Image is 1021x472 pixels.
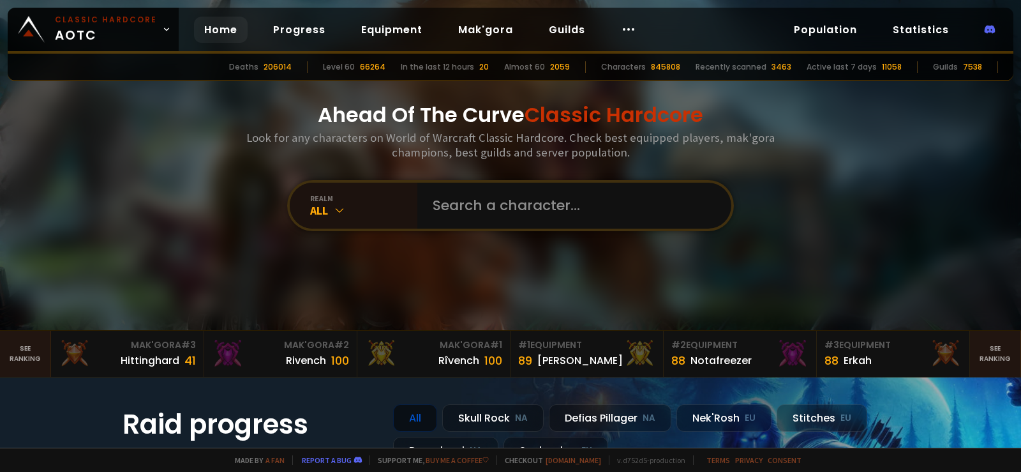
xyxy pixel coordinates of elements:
[609,455,685,465] span: v. d752d5 - production
[357,331,511,377] a: Mak'Gora#1Rîvench100
[817,331,970,377] a: #3Equipment88Erkah
[484,352,502,369] div: 100
[771,61,791,73] div: 3463
[651,61,680,73] div: 845808
[263,17,336,43] a: Progress
[504,61,545,73] div: Almost 60
[745,412,756,425] small: EU
[549,404,671,432] div: Defias Pillager
[539,17,595,43] a: Guilds
[334,339,349,351] span: # 2
[525,100,703,129] span: Classic Hardcore
[123,404,378,445] h1: Raid progress
[59,339,196,352] div: Mak'Gora
[503,437,608,464] div: Soulseeker
[496,455,601,465] span: Checkout
[181,339,196,351] span: # 3
[323,61,355,73] div: Level 60
[310,203,417,218] div: All
[550,61,570,73] div: 2059
[518,339,530,351] span: # 1
[511,331,664,377] a: #1Equipment89[PERSON_NAME]
[8,8,179,51] a: Classic HardcoreAOTC
[824,339,962,352] div: Equipment
[676,404,771,432] div: Nek'Rosh
[671,339,686,351] span: # 2
[807,61,877,73] div: Active last 7 days
[227,455,285,465] span: Made by
[241,130,780,160] h3: Look for any characters on World of Warcraft Classic Hardcore. Check best equipped players, mak'g...
[393,404,437,432] div: All
[664,331,817,377] a: #2Equipment88Notafreezer
[840,412,851,425] small: EU
[438,353,479,369] div: Rîvench
[265,455,285,465] a: a fan
[318,100,703,130] h1: Ahead Of The Curve
[518,339,655,352] div: Equipment
[696,61,766,73] div: Recently scanned
[448,17,523,43] a: Mak'gora
[963,61,982,73] div: 7538
[229,61,258,73] div: Deaths
[121,353,179,369] div: Hittinghard
[331,352,349,369] div: 100
[212,339,349,352] div: Mak'Gora
[194,17,248,43] a: Home
[184,352,196,369] div: 41
[425,183,716,229] input: Search a character...
[515,412,528,425] small: NA
[690,353,752,369] div: Notafreezer
[51,331,204,377] a: Mak'Gora#3Hittinghard41
[537,353,623,369] div: [PERSON_NAME]
[671,339,809,352] div: Equipment
[360,61,385,73] div: 66264
[643,412,655,425] small: NA
[264,61,292,73] div: 206014
[777,404,867,432] div: Stitches
[546,455,601,465] a: [DOMAIN_NAME]
[479,61,489,73] div: 20
[401,61,474,73] div: In the last 12 hours
[735,455,763,465] a: Privacy
[369,455,489,465] span: Support me,
[286,353,326,369] div: Rivench
[784,17,867,43] a: Population
[442,404,544,432] div: Skull Rock
[490,339,502,351] span: # 1
[768,455,801,465] a: Consent
[310,194,417,203] div: realm
[824,339,839,351] span: # 3
[518,352,532,369] div: 89
[470,445,482,457] small: NA
[365,339,502,352] div: Mak'Gora
[55,14,157,45] span: AOTC
[824,352,838,369] div: 88
[601,61,646,73] div: Characters
[55,14,157,26] small: Classic Hardcore
[844,353,872,369] div: Erkah
[426,455,489,465] a: Buy me a coffee
[706,455,730,465] a: Terms
[671,352,685,369] div: 88
[302,455,352,465] a: Report a bug
[882,61,902,73] div: 11058
[351,17,433,43] a: Equipment
[933,61,958,73] div: Guilds
[883,17,959,43] a: Statistics
[581,445,592,457] small: EU
[970,331,1021,377] a: Seeranking
[204,331,357,377] a: Mak'Gora#2Rivench100
[393,437,498,464] div: Doomhowl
